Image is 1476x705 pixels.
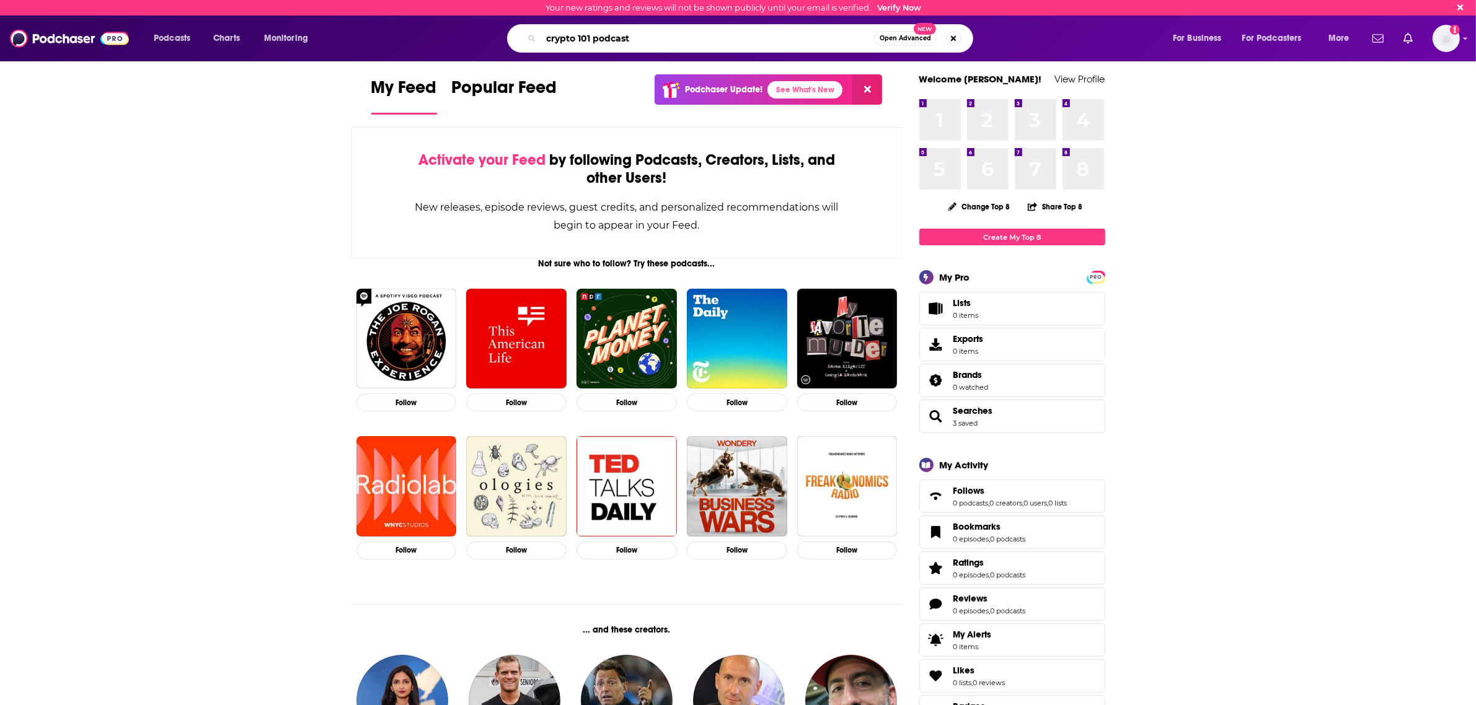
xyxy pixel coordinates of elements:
[989,606,991,615] span: ,
[797,541,898,559] button: Follow
[371,77,437,105] span: My Feed
[351,258,903,269] div: Not sure who to follow? Try these podcasts...
[1173,30,1222,47] span: For Business
[953,593,988,604] span: Reviews
[973,678,1005,687] a: 0 reviews
[1368,28,1389,49] a: Show notifications dropdown
[414,151,840,187] div: by following Podcasts, Creators, Lists, and other Users!
[797,289,898,389] img: My Favorite Murder with Karen Kilgariff and Georgia Hardstark
[953,347,984,356] span: 0 items
[577,289,677,389] a: Planet Money
[466,541,567,559] button: Follow
[953,521,1026,532] a: Bookmarks
[1089,272,1103,281] a: PRO
[466,289,567,389] a: This American Life
[1320,28,1365,48] button: open menu
[577,541,677,559] button: Follow
[418,151,546,169] span: Activate your Feed
[1450,25,1460,35] svg: Email not verified
[1433,25,1460,52] span: Logged in as MelissaPS
[577,393,677,411] button: Follow
[1399,28,1418,49] a: Show notifications dropdown
[1433,25,1460,52] button: Show profile menu
[989,571,991,579] span: ,
[919,328,1105,361] a: Exports
[1027,195,1083,219] button: Share Top 8
[452,77,557,115] a: Popular Feed
[953,499,989,507] a: 0 podcasts
[953,369,983,380] span: Brands
[1048,499,1049,507] span: ,
[919,659,1105,693] span: Likes
[953,593,1026,604] a: Reviews
[953,485,985,496] span: Follows
[356,436,457,536] img: Radiolab
[351,624,903,635] div: ... and these creators.
[452,77,557,105] span: Popular Feed
[953,557,1026,568] a: Ratings
[797,436,898,536] img: Freakonomics Radio
[924,559,948,577] a: Ratings
[924,372,948,389] a: Brands
[10,27,129,50] a: Podchaser - Follow, Share and Rate Podcasts
[414,198,840,234] div: New releases, episode reviews, guest credits, and personalized recommendations will begin to appe...
[797,393,898,411] button: Follow
[880,35,931,42] span: Open Advanced
[213,30,240,47] span: Charts
[972,678,973,687] span: ,
[953,419,978,427] a: 3 saved
[356,541,457,559] button: Follow
[356,289,457,389] img: The Joe Rogan Experience
[940,459,989,471] div: My Activity
[941,199,1018,214] button: Change Top 8
[541,28,874,48] input: Search podcasts, credits, & more...
[255,28,324,48] button: open menu
[953,642,992,651] span: 0 items
[953,571,989,579] a: 0 episodes
[924,336,948,353] span: Exports
[953,369,989,380] a: Brands
[924,488,948,505] a: Follows
[687,436,787,536] img: Business Wars
[940,271,970,283] div: My Pro
[924,523,948,541] a: Bookmarks
[990,499,1023,507] a: 0 creators
[991,571,1026,579] a: 0 podcasts
[546,3,921,12] div: Your new ratings and reviews will not be shown publicly until your email is verified.
[1049,499,1067,507] a: 0 lists
[924,408,948,425] a: Searches
[687,393,787,411] button: Follow
[924,667,948,685] a: Likes
[1234,28,1320,48] button: open menu
[989,499,990,507] span: ,
[1328,30,1350,47] span: More
[205,28,247,48] a: Charts
[953,629,992,640] span: My Alerts
[919,292,1105,325] a: Lists
[1433,25,1460,52] img: User Profile
[924,300,948,317] span: Lists
[466,436,567,536] a: Ologies with Alie Ward
[991,606,1026,615] a: 0 podcasts
[919,229,1105,245] a: Create My Top 8
[577,436,677,536] img: TED Talks Daily
[953,665,1005,676] a: Likes
[877,3,921,12] a: Verify Now
[989,535,991,543] span: ,
[924,631,948,649] span: My Alerts
[953,678,972,687] a: 0 lists
[919,587,1105,621] span: Reviews
[1024,499,1048,507] a: 0 users
[145,28,206,48] button: open menu
[919,479,1105,513] span: Follows
[919,551,1105,585] span: Ratings
[991,535,1026,543] a: 0 podcasts
[687,289,787,389] img: The Daily
[264,30,308,47] span: Monitoring
[953,557,984,568] span: Ratings
[154,30,190,47] span: Podcasts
